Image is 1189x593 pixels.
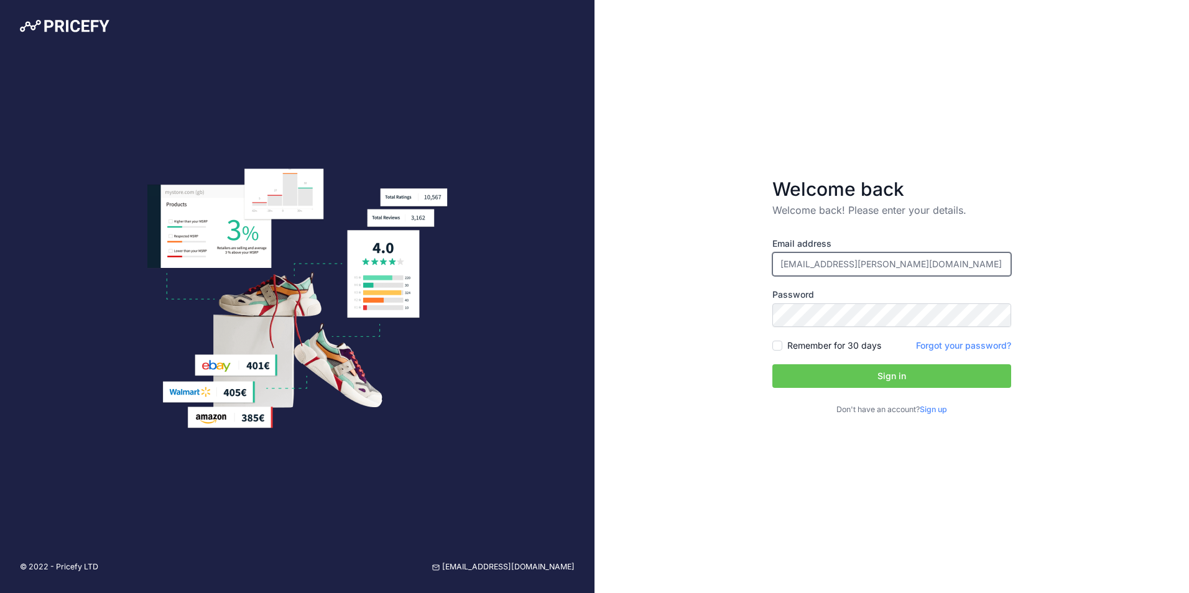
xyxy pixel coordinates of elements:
[772,404,1011,416] p: Don't have an account?
[772,178,1011,200] h3: Welcome back
[787,339,881,352] label: Remember for 30 days
[772,364,1011,388] button: Sign in
[772,252,1011,276] input: Enter your email
[772,288,1011,301] label: Password
[772,237,1011,250] label: Email address
[20,20,109,32] img: Pricefy
[920,405,947,414] a: Sign up
[20,561,98,573] p: © 2022 - Pricefy LTD
[916,340,1011,351] a: Forgot your password?
[432,561,575,573] a: [EMAIL_ADDRESS][DOMAIN_NAME]
[772,203,1011,218] p: Welcome back! Please enter your details.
